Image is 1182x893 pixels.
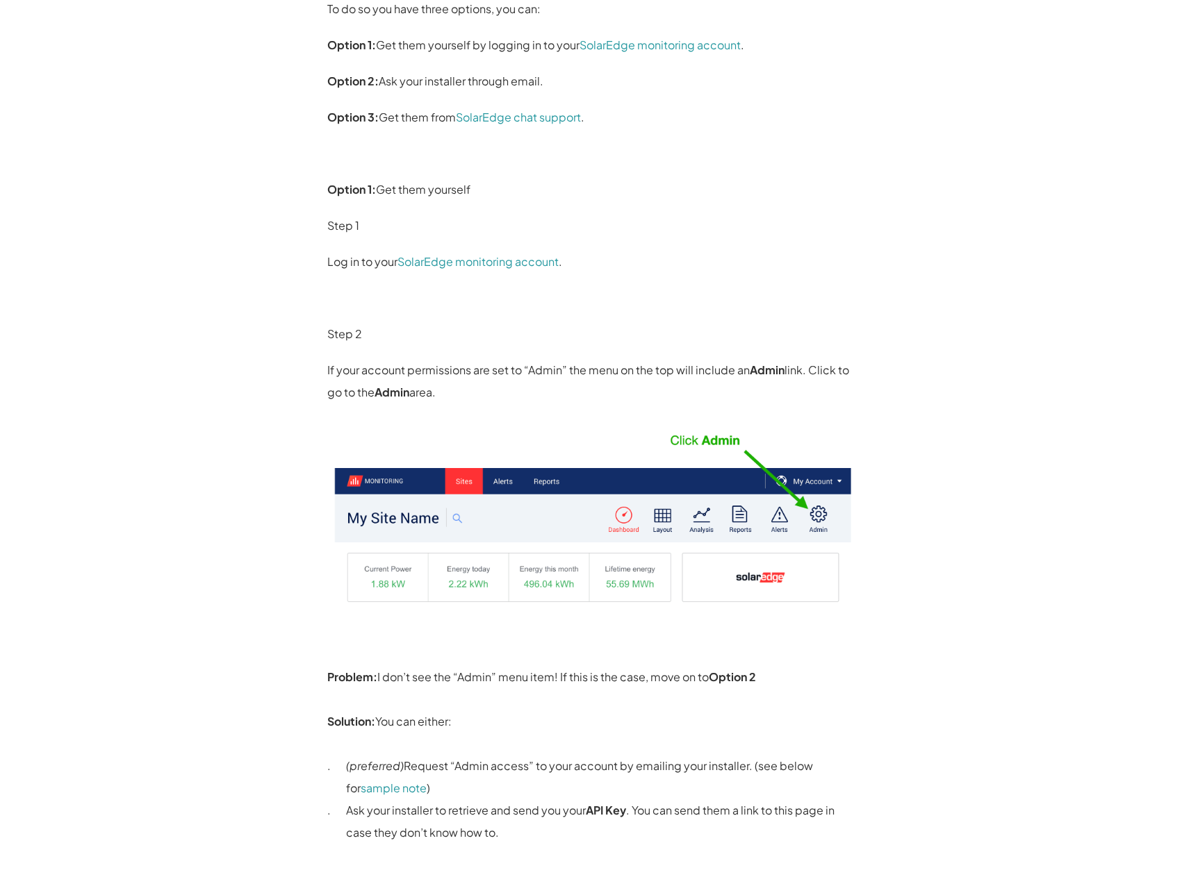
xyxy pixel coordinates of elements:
strong: Option 1: [327,37,376,52]
p: Get them from . [327,106,855,128]
p: Ask your installer to retrieve and send you your . You can send them a link to this page in case ... [346,799,855,844]
a: sample note [361,781,427,795]
p: Get them yourself [327,178,855,201]
p: Log in to your . [327,251,855,273]
strong: Option 2: [327,74,379,88]
a: SolarEdge chat support [456,110,581,124]
strong: Solution: [327,714,375,728]
strong: Option 2 [709,669,756,684]
strong: Problem: [327,669,377,684]
strong: Option 3: [327,110,379,124]
a: SolarEdge monitoring account [397,254,559,269]
p: Request “Admin access” to your account by emailing your installer. (see below for ) [346,755,855,799]
p: I don’t see the “Admin” menu item! If this is the case, move on to You can either: [327,666,855,733]
strong: Option 1: [327,182,376,197]
p: Step 1 [327,215,855,237]
em: (preferred) [346,758,404,773]
strong: Admin [750,362,785,377]
p: If your account permissions are set to “Admin” the menu on the top will include an link. Click to... [327,359,855,403]
strong: Admin [375,385,409,399]
p: Get them yourself by logging in to your . [327,34,855,56]
p: Step 2 [327,323,855,345]
a: SolarEdge monitoring account [580,37,741,52]
p: Ask your installer through email. [327,70,855,92]
strong: API Key [586,803,626,817]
